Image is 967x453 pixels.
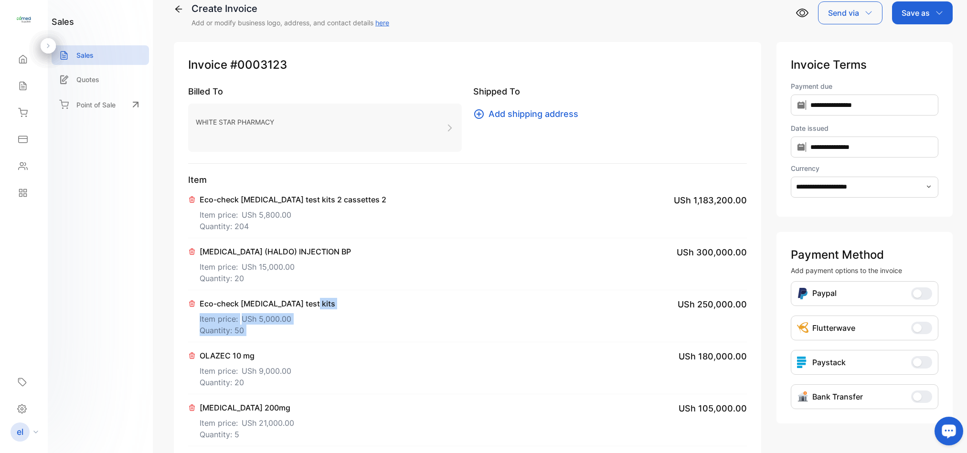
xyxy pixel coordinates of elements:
p: WHITE STAR PHARMACY [196,115,274,129]
p: Add or modify business logo, address, and contact details [191,18,389,28]
span: USh 5,800.00 [242,209,291,221]
img: Icon [797,287,808,300]
div: Create Invoice [191,1,389,16]
a: Quotes [52,70,149,89]
p: Paypal [812,287,837,300]
p: Flutterwave [812,322,855,334]
p: Add payment options to the invoice [791,265,938,275]
p: Billed To [188,85,462,98]
span: USh 300,000.00 [677,246,747,259]
p: Quantity: 204 [200,221,386,232]
img: icon [797,357,808,368]
label: Payment due [791,81,938,91]
iframe: LiveChat chat widget [927,413,967,453]
h1: sales [52,15,74,28]
span: #0003123 [230,56,287,74]
p: Item price: [200,257,351,273]
p: [MEDICAL_DATA] 200mg [200,402,294,413]
p: Bank Transfer [812,391,863,402]
span: USh 105,000.00 [679,402,747,415]
p: Eco-check [MEDICAL_DATA] test kits 2 cassettes 2 [200,194,386,205]
p: Item [188,173,747,186]
p: Item price: [200,361,291,377]
p: Quantity: 50 [200,325,335,336]
span: USh 1,183,200.00 [674,194,747,207]
span: USh 9,000.00 [242,365,291,377]
p: Send via [828,7,859,19]
p: Eco-check [MEDICAL_DATA] test kits [200,298,335,309]
p: Payment Method [791,246,938,263]
img: Icon [797,322,808,334]
img: Icon [797,391,808,402]
p: Invoice Terms [791,56,938,74]
p: el [17,426,23,438]
p: Point of Sale [76,100,116,110]
p: Paystack [812,357,846,368]
label: Currency [791,163,938,173]
span: USh 21,000.00 [242,417,294,429]
p: Item price: [200,205,386,221]
p: Quantity: 5 [200,429,294,440]
button: Add shipping address [473,107,584,120]
button: Save as [892,1,953,24]
span: USh 5,000.00 [242,313,291,325]
p: Quotes [76,74,99,84]
span: USh 250,000.00 [678,298,747,311]
a: Sales [52,45,149,65]
label: Date issued [791,123,938,133]
a: Point of Sale [52,94,149,115]
span: USh 180,000.00 [679,350,747,363]
p: [MEDICAL_DATA] (HALDO) INJECTION BP [200,246,351,257]
span: Add shipping address [489,107,578,120]
p: Shipped To [473,85,747,98]
button: Send via [818,1,882,24]
p: Save as [902,7,930,19]
p: Invoice [188,56,747,74]
img: logo [17,12,31,27]
p: Quantity: 20 [200,273,351,284]
a: here [375,19,389,27]
p: OLAZEC 10 mg [200,350,291,361]
p: Item price: [200,309,335,325]
span: USh 15,000.00 [242,261,295,273]
p: Sales [76,50,94,60]
p: Item price: [200,413,294,429]
p: Quantity: 20 [200,377,291,388]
